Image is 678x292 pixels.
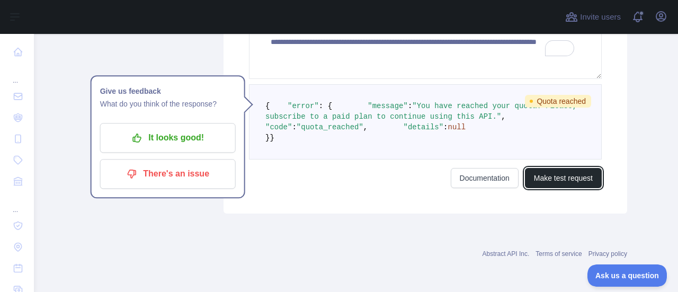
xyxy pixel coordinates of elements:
[265,102,270,110] span: {
[408,102,412,110] span: :
[483,250,530,258] a: Abstract API Inc.
[100,85,236,98] h1: Give us feedback
[525,168,602,188] button: Make test request
[587,264,667,287] iframe: Toggle Customer Support
[288,102,319,110] span: "error"
[292,123,296,131] span: :
[265,102,582,121] span: "You have reached your quota. Please, subscribe to a paid plan to continue using this API."
[580,11,621,23] span: Invite users
[563,8,623,25] button: Invite users
[536,250,582,258] a: Terms of service
[451,168,519,188] a: Documentation
[588,250,627,258] a: Privacy policy
[270,134,274,142] span: }
[297,123,363,131] span: "quota_reached"
[8,193,25,214] div: ...
[265,123,292,131] span: "code"
[265,134,270,142] span: }
[100,98,236,110] p: What do you think of the response?
[525,95,591,108] span: Quota reached
[363,123,368,131] span: ,
[108,165,228,183] p: There's an issue
[448,123,466,131] span: null
[319,102,332,110] span: : {
[403,123,443,131] span: "details"
[368,102,408,110] span: "message"
[100,159,236,189] button: There's an issue
[100,123,236,153] button: It looks good!
[8,64,25,85] div: ...
[108,129,228,147] p: It looks good!
[443,123,448,131] span: :
[249,15,602,79] textarea: To enrich screen reader interactions, please activate Accessibility in Grammarly extension settings
[501,112,505,121] span: ,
